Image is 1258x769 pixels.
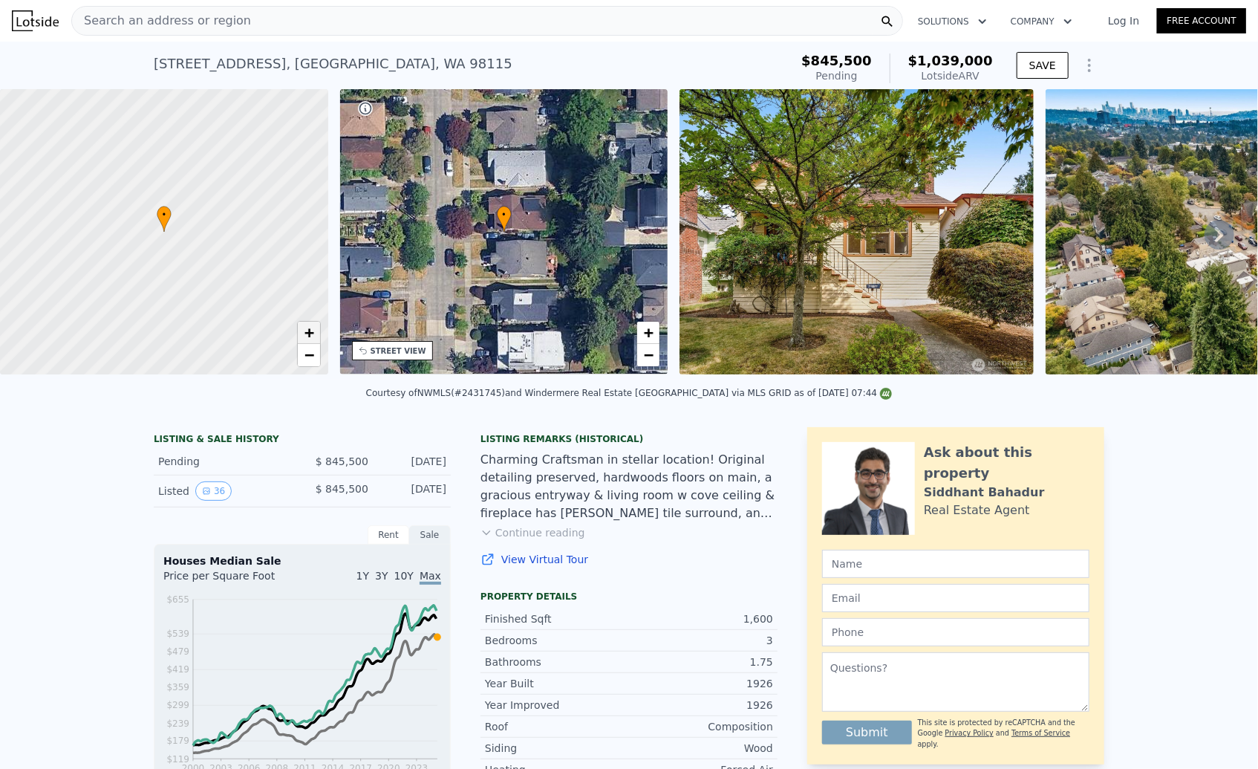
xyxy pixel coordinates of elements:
[924,484,1045,502] div: Siddhant Bahadur
[485,741,629,756] div: Siding
[924,442,1089,484] div: Ask about this property
[1011,729,1070,737] a: Terms of Service
[157,206,172,232] div: •
[12,10,59,31] img: Lotside
[154,53,512,74] div: [STREET_ADDRESS] , [GEOGRAPHIC_DATA] , WA 98115
[644,323,654,342] span: +
[420,570,441,585] span: Max
[822,550,1089,578] input: Name
[485,633,629,648] div: Bedrooms
[166,647,189,658] tspan: $479
[629,655,773,669] div: 1.75
[908,68,993,83] div: Lotside ARV
[485,655,629,669] div: Bathrooms
[316,455,368,467] span: $ 845,500
[822,721,912,744] button: Submit
[368,525,409,545] div: Rent
[195,481,232,501] button: View historical data
[166,629,189,640] tspan: $539
[380,481,446,501] div: [DATE]
[154,433,451,448] div: LISTING & SALE HISTORY
[629,719,773,734] div: Composition
[1090,13,1157,28] a: Log In
[166,718,189,729] tspan: $239
[157,208,172,221] span: •
[166,701,189,711] tspan: $299
[316,483,368,495] span: $ 845,500
[679,89,1033,374] img: Sale: 167719092 Parcel: 97403558
[298,344,320,366] a: Zoom out
[644,345,654,364] span: −
[485,698,629,713] div: Year Improved
[801,53,872,68] span: $845,500
[629,741,773,756] div: Wood
[158,481,290,501] div: Listed
[480,451,778,522] div: Charming Craftsman in stellar location! Original detailing preserved, hardwoods floors on main, a...
[629,698,773,713] div: 1926
[380,454,446,469] div: [DATE]
[629,633,773,648] div: 3
[163,568,302,592] div: Price per Square Foot
[924,502,1030,519] div: Real Estate Agent
[480,591,778,603] div: Property details
[371,345,426,357] div: STREET VIEW
[497,208,512,221] span: •
[801,68,872,83] div: Pending
[304,323,313,342] span: +
[366,388,893,398] div: Courtesy of NWMLS (#2431745) and Windermere Real Estate [GEOGRAPHIC_DATA] via MLS GRID as of [DAT...
[166,594,189,605] tspan: $655
[908,53,993,68] span: $1,039,000
[1157,8,1246,33] a: Free Account
[166,683,189,693] tspan: $359
[158,454,290,469] div: Pending
[822,584,1089,612] input: Email
[497,206,512,232] div: •
[166,754,189,765] tspan: $119
[637,344,659,366] a: Zoom out
[629,676,773,691] div: 1926
[480,552,778,567] a: View Virtual Tour
[356,570,369,582] span: 1Y
[945,729,994,737] a: Privacy Policy
[163,554,441,568] div: Houses Median Sale
[485,719,629,734] div: Roof
[629,611,773,626] div: 1,600
[304,345,313,364] span: −
[480,525,585,540] button: Continue reading
[409,525,451,545] div: Sale
[480,433,778,445] div: Listing Remarks (Historical)
[637,322,659,344] a: Zoom in
[485,611,629,626] div: Finished Sqft
[1075,51,1104,80] button: Show Options
[999,8,1084,35] button: Company
[394,570,414,582] span: 10Y
[166,665,189,675] tspan: $419
[1017,52,1069,79] button: SAVE
[72,12,251,30] span: Search an address or region
[880,388,892,400] img: NWMLS Logo
[906,8,999,35] button: Solutions
[375,570,388,582] span: 3Y
[485,676,629,691] div: Year Built
[822,618,1089,646] input: Phone
[298,322,320,344] a: Zoom in
[166,736,189,747] tspan: $179
[918,718,1089,750] div: This site is protected by reCAPTCHA and the Google and apply.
